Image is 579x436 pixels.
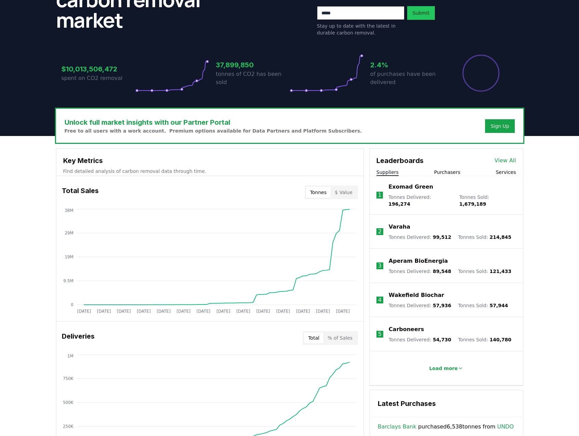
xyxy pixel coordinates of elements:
a: UNDO [497,423,514,431]
span: 57,936 [433,303,451,308]
tspan: [DATE] [97,309,111,314]
tspan: [DATE] [77,309,91,314]
p: Tonnes Delivered : [389,336,451,343]
p: Free to all users with a work account. Premium options available for Data Partners and Platform S... [65,127,362,134]
button: Total [304,332,323,343]
p: 1 [378,191,381,199]
button: Submit [407,6,435,20]
tspan: [DATE] [177,309,191,314]
button: Services [496,169,516,176]
span: purchased 6,538 tonnes from [378,423,514,431]
tspan: [DATE] [336,309,350,314]
tspan: 500K [63,400,74,405]
span: 121,433 [490,269,511,274]
tspan: [DATE] [296,309,310,314]
a: Carboneers [389,325,424,333]
h3: Unlock full market insights with our Partner Portal [65,117,362,127]
span: 214,845 [490,234,511,240]
tspan: 9.5M [63,278,73,283]
p: Find detailed analysis of carbon removal data through time. [63,168,357,175]
p: Tonnes Delivered : [389,234,451,241]
button: Sign Up [485,119,514,133]
tspan: 38M [65,208,73,213]
tspan: 1M [67,354,73,358]
button: Load more [424,362,469,375]
tspan: [DATE] [236,309,250,314]
p: Load more [429,365,458,372]
tspan: 0 [71,302,73,307]
button: Tonnes [306,187,331,198]
p: Tonnes Sold : [458,336,511,343]
p: 5 [378,330,382,338]
a: Aperam BioEnergia [389,257,448,265]
p: Stay up to date with the latest in durable carbon removal. [317,23,404,36]
p: Tonnes Sold : [458,234,511,241]
span: 196,274 [388,201,410,207]
h3: Total Sales [62,186,99,199]
p: Tonnes Delivered : [389,302,451,309]
h3: Leaderboards [376,155,424,166]
tspan: [DATE] [316,309,330,314]
span: 140,780 [490,337,511,342]
tspan: [DATE] [196,309,210,314]
a: Exomad Green [388,183,433,191]
tspan: 19M [65,255,73,259]
button: $ Value [331,187,357,198]
a: Varaha [389,223,410,231]
span: 1,679,189 [459,201,486,207]
p: Tonnes Sold : [458,268,511,275]
p: 2 [378,228,382,236]
tspan: 250K [63,424,74,429]
tspan: [DATE] [156,309,170,314]
a: View All [495,156,516,165]
h3: Latest Purchases [378,398,515,409]
div: Percentage of sales delivered [462,54,500,92]
h3: Key Metrics [63,155,357,166]
tspan: [DATE] [137,309,151,314]
button: Suppliers [376,169,399,176]
p: tonnes of CO2 has been sold [216,70,290,86]
tspan: [DATE] [256,309,270,314]
a: Wakefield Biochar [389,291,444,299]
span: 54,730 [433,337,451,342]
tspan: 750K [63,376,74,381]
p: 4 [378,296,382,304]
p: Tonnes Delivered : [389,268,451,275]
p: Tonnes Delivered : [388,194,452,207]
p: of purchases have been delivered [370,70,444,86]
a: Barclays Bank [378,423,416,431]
h3: 37,899,850 [216,60,290,70]
p: Tonnes Sold : [458,302,508,309]
span: 57,944 [490,303,508,308]
span: 89,548 [433,269,451,274]
button: % of Sales [323,332,357,343]
tspan: [DATE] [276,309,290,314]
a: Sign Up [491,123,509,130]
tspan: 29M [65,231,73,235]
span: 99,512 [433,234,451,240]
p: spent on CO2 removal [61,74,135,82]
p: 3 [378,262,382,270]
p: Tonnes Sold : [459,194,516,207]
tspan: [DATE] [117,309,131,314]
h3: $10,013,506,472 [61,64,135,74]
h3: 2.4% [370,60,444,70]
tspan: [DATE] [216,309,230,314]
button: Purchasers [434,169,460,176]
h3: Deliveries [62,331,95,345]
